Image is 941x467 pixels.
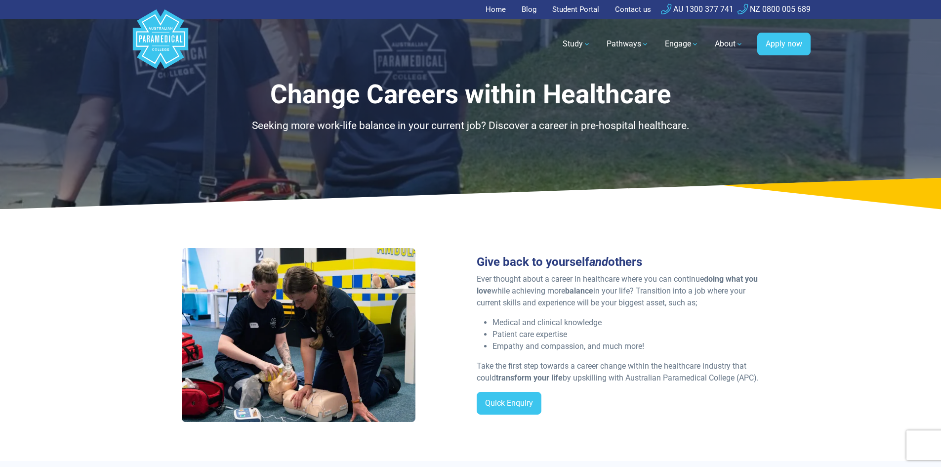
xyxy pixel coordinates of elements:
a: Apply now [757,33,811,55]
a: Quick Enquiry [477,392,541,415]
a: Engage [659,30,705,58]
a: Pathways [601,30,655,58]
h1: Change Careers within Healthcare [182,79,760,110]
strong: balance [565,286,593,296]
a: About [709,30,749,58]
li: Empathy and compassion, and much more! [492,340,760,352]
li: Patient care expertise [492,329,760,340]
a: Study [557,30,597,58]
a: AU 1300 377 741 [661,4,734,14]
p: Seeking more work-life balance in your current job? Discover a career in pre-hospital healthcare. [182,118,760,134]
strong: transform your life [496,373,563,382]
em: and [589,255,608,269]
strong: doing what you love [477,274,758,296]
a: NZ 0800 005 689 [737,4,811,14]
p: Take the first step towards a career change within the healthcare industry that could by upskilli... [477,360,760,384]
a: Australian Paramedical College [131,19,190,69]
h3: Give back to yourself others [477,255,760,269]
li: Medical and clinical knowledge [492,317,760,329]
p: Ever thought about a career in healthcare where you can continue while achieving more in your lif... [477,273,760,309]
